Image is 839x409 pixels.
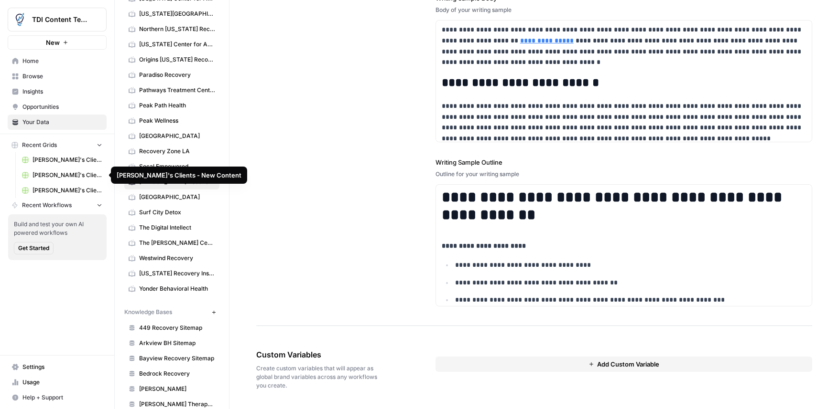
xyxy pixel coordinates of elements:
[139,354,215,363] span: Bayview Recovery Sitemap
[124,205,219,220] a: Surf City Detox
[139,71,215,79] span: Paradiso Recovery
[124,98,219,113] a: Peak Path Health
[124,220,219,235] a: The Digital Intellect
[22,57,102,65] span: Home
[139,269,215,278] span: [US_STATE] Recovery Institute
[139,208,215,217] span: Surf City Detox
[8,99,107,115] a: Opportunities
[139,178,215,186] span: [PERSON_NAME] Recovery Center
[124,37,219,52] a: [US_STATE] Center for Adolescent Wellness
[32,15,90,24] span: TDI Content Team
[8,375,107,390] a: Usage
[139,116,215,125] span: Peak Wellness
[139,86,215,94] span: Pathways Treatment Center
[139,254,215,262] span: Westwind Recovery
[139,10,215,18] span: [US_STATE][GEOGRAPHIC_DATA]
[124,308,172,316] span: Knowledge Bases
[139,223,215,232] span: The Digital Intellect
[33,171,102,179] span: [PERSON_NAME]'s Clients - New Content
[124,159,219,174] a: Socal Empowered
[139,284,215,293] span: Yonder Behavioral Health
[124,21,219,37] a: Northern [US_STATE] Recovery
[139,369,215,378] span: Bedrock Recovery
[22,72,102,81] span: Browse
[8,359,107,375] a: Settings
[8,198,107,212] button: Recent Workflows
[124,266,219,281] a: [US_STATE] Recovery Institute
[124,336,219,351] a: Arkview BH Sitemap
[436,157,812,167] label: Writing Sample Outline
[8,115,107,130] a: Your Data
[124,52,219,67] a: Origins [US_STATE] Recovery
[22,103,102,111] span: Opportunities
[124,83,219,98] a: Pathways Treatment Center
[22,87,102,96] span: Insights
[22,363,102,371] span: Settings
[139,55,215,64] span: Origins [US_STATE] Recovery
[256,364,382,390] span: Create custom variables that will appear as global brand variables across any workflows you create.
[139,324,215,332] span: 449 Recovery Sitemap
[11,11,28,28] img: TDI Content Team Logo
[8,35,107,50] button: New
[124,174,219,189] a: [PERSON_NAME] Recovery Center
[436,6,812,14] div: Body of your writing sample
[8,8,107,31] button: Workspace: TDI Content Team
[22,378,102,387] span: Usage
[33,156,102,164] span: [PERSON_NAME]'s Clients - New Content
[124,128,219,144] a: [GEOGRAPHIC_DATA]
[139,400,215,409] span: [PERSON_NAME] Therapy Sitemap
[139,162,215,171] span: Socal Empowered
[46,38,60,47] span: New
[139,40,215,49] span: [US_STATE] Center for Adolescent Wellness
[8,138,107,152] button: Recent Grids
[18,244,49,252] span: Get Started
[22,393,102,402] span: Help + Support
[139,339,215,347] span: Arkview BH Sitemap
[139,385,215,393] span: [PERSON_NAME]
[33,186,102,195] span: [PERSON_NAME]'s Clients - New Content
[18,183,107,198] a: [PERSON_NAME]'s Clients - New Content
[8,69,107,84] a: Browse
[139,132,215,140] span: [GEOGRAPHIC_DATA]
[124,381,219,397] a: [PERSON_NAME]
[436,170,812,178] div: Outline for your writing sample
[124,6,219,21] a: [US_STATE][GEOGRAPHIC_DATA]
[124,235,219,251] a: The [PERSON_NAME] Center
[8,84,107,99] a: Insights
[18,152,107,168] a: [PERSON_NAME]'s Clients - New Content
[597,359,659,369] span: Add Custom Variable
[124,320,219,336] a: 449 Recovery Sitemap
[124,67,219,83] a: Paradiso Recovery
[14,220,101,237] span: Build and test your own AI powered workflows
[124,251,219,266] a: Westwind Recovery
[124,281,219,296] a: Yonder Behavioral Health
[18,168,107,183] a: [PERSON_NAME]'s Clients - New Content
[139,239,215,247] span: The [PERSON_NAME] Center
[139,147,215,156] span: Recovery Zone LA
[14,242,54,254] button: Get Started
[124,366,219,381] a: Bedrock Recovery
[8,390,107,405] button: Help + Support
[139,25,215,33] span: Northern [US_STATE] Recovery
[124,113,219,128] a: Peak Wellness
[22,141,57,149] span: Recent Grids
[436,357,812,372] button: Add Custom Variable
[256,349,382,360] span: Custom Variables
[8,53,107,69] a: Home
[124,144,219,159] a: Recovery Zone LA
[22,118,102,126] span: Your Data
[124,351,219,366] a: Bayview Recovery Sitemap
[139,101,215,110] span: Peak Path Health
[22,201,72,210] span: Recent Workflows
